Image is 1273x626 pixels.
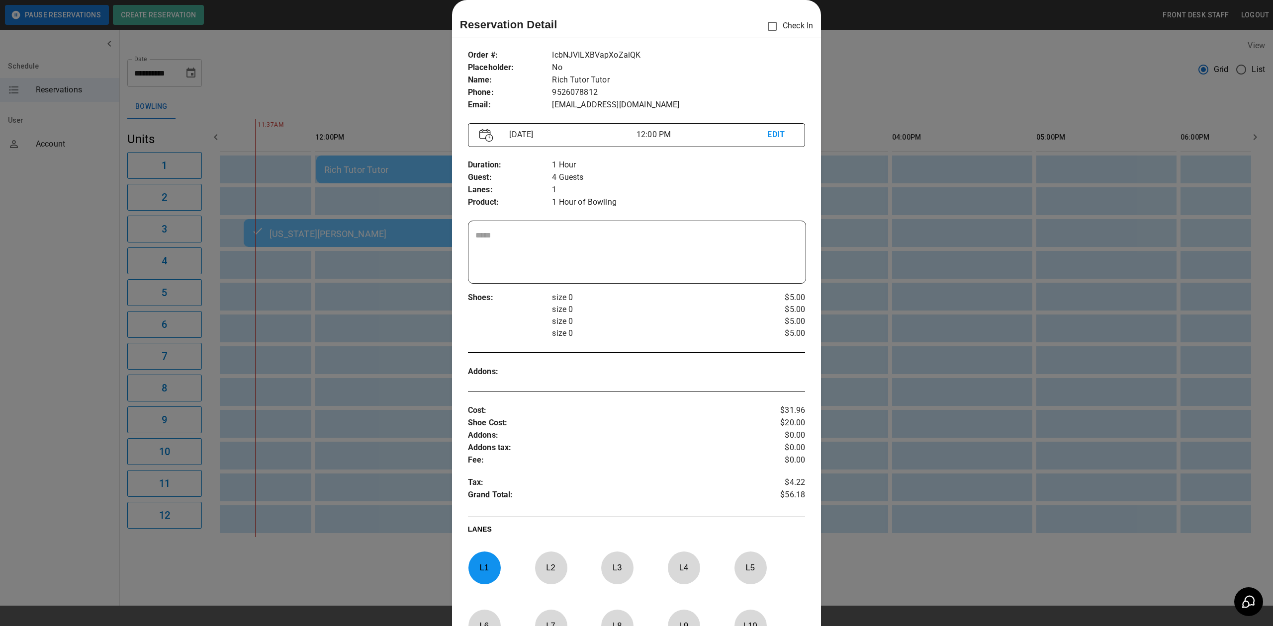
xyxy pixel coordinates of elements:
p: $5.00 [749,327,805,339]
p: IcbNJVILXBVapXoZaiQK [552,49,805,62]
p: 1 Hour [552,159,805,171]
p: $5.00 [749,292,805,304]
p: Product : [468,196,552,209]
p: $31.96 [749,404,805,417]
p: 1 Hour of Bowling [552,196,805,209]
p: Email : [468,99,552,111]
p: EDIT [767,129,794,141]
p: size 0 [552,292,749,304]
p: 1 [552,184,805,196]
p: $0.00 [749,454,805,467]
p: $5.00 [749,315,805,327]
p: Phone : [468,86,552,99]
p: Duration : [468,159,552,171]
p: Guest : [468,171,552,184]
p: Reservation Detail [460,16,557,33]
p: [EMAIL_ADDRESS][DOMAIN_NAME] [552,99,805,111]
p: L 3 [601,556,634,579]
p: 9526078812 [552,86,805,99]
p: Shoe Cost : [468,417,749,429]
p: Order # : [468,49,552,62]
p: $20.00 [749,417,805,429]
p: Rich Tutor Tutor [552,74,805,86]
p: Lanes : [468,184,552,196]
p: Check In [762,16,813,37]
p: $0.00 [749,442,805,454]
p: No [552,62,805,74]
p: $56.18 [749,489,805,504]
p: L 1 [468,556,501,579]
p: $5.00 [749,304,805,315]
p: Grand Total : [468,489,749,504]
p: size 0 [552,315,749,327]
img: Vector [479,129,493,142]
p: Fee : [468,454,749,467]
p: 4 Guests [552,171,805,184]
p: Name : [468,74,552,86]
p: Addons : [468,366,552,378]
p: L 4 [667,556,700,579]
p: Shoes : [468,292,552,304]
p: 12:00 PM [636,129,767,141]
p: Placeholder : [468,62,552,74]
p: LANES [468,524,805,538]
p: $0.00 [749,429,805,442]
p: $4.22 [749,476,805,489]
p: Addons tax : [468,442,749,454]
p: [DATE] [505,129,636,141]
p: Tax : [468,476,749,489]
p: Cost : [468,404,749,417]
p: size 0 [552,327,749,339]
p: L 5 [734,556,767,579]
p: size 0 [552,304,749,315]
p: L 2 [535,556,567,579]
p: Addons : [468,429,749,442]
